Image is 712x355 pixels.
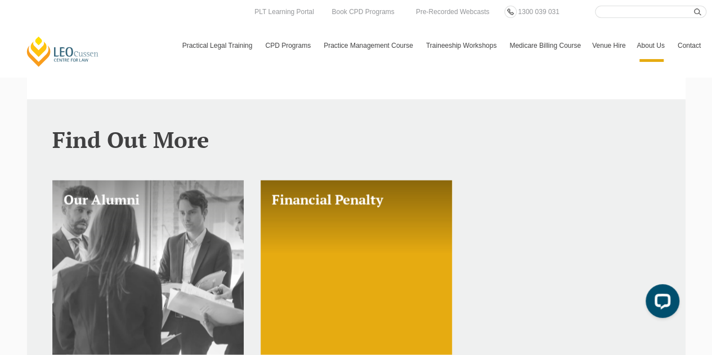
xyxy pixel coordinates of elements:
[631,29,671,62] a: About Us
[329,6,397,18] a: Book CPD Programs
[261,180,452,354] a: Financial Penalty
[25,35,100,68] a: [PERSON_NAME] Centre for Law
[318,29,420,62] a: Practice Management Course
[259,29,318,62] a: CPD Programs
[272,191,441,208] h3: Financial Penalty
[586,29,631,62] a: Venue Hire
[52,180,244,354] a: Our Alumni
[52,127,660,152] h2: Find Out More
[252,6,317,18] a: PLT Learning Portal
[518,8,559,16] span: 1300 039 031
[637,280,684,327] iframe: LiveChat chat widget
[177,29,260,62] a: Practical Legal Training
[515,6,562,18] a: 1300 039 031
[504,29,586,62] a: Medicare Billing Course
[413,6,492,18] a: Pre-Recorded Webcasts
[64,191,232,208] h3: Our Alumni
[420,29,504,62] a: Traineeship Workshops
[672,29,706,62] a: Contact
